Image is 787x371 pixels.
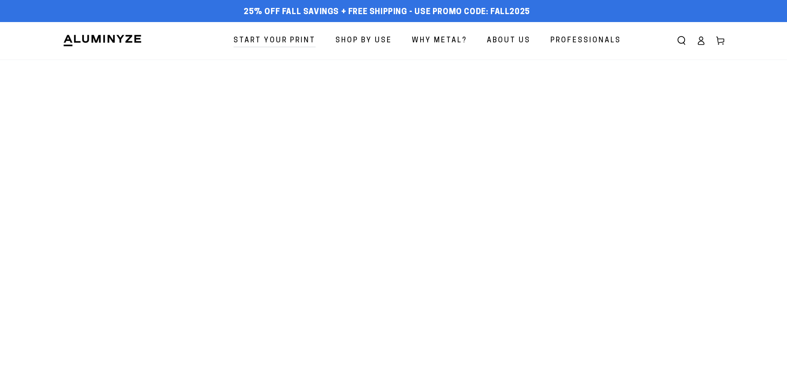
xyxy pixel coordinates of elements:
[672,31,691,50] summary: Search our site
[63,34,142,47] img: Aluminyze
[412,34,467,47] span: Why Metal?
[544,29,628,52] a: Professionals
[233,34,316,47] span: Start Your Print
[405,29,474,52] a: Why Metal?
[329,29,399,52] a: Shop By Use
[335,34,392,47] span: Shop By Use
[480,29,537,52] a: About Us
[487,34,531,47] span: About Us
[227,29,322,52] a: Start Your Print
[244,7,530,17] span: 25% off FALL Savings + Free Shipping - Use Promo Code: FALL2025
[550,34,621,47] span: Professionals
